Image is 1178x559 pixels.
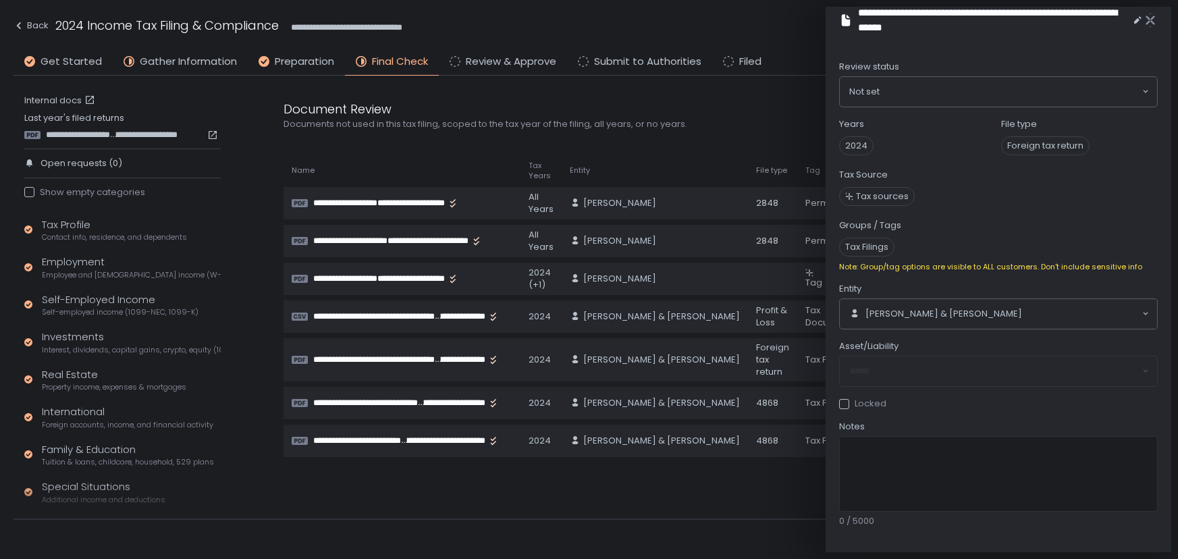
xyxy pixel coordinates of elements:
input: Search for option [880,85,1141,99]
span: Tax Years [529,161,554,181]
span: Entity [839,283,861,295]
div: Search for option [840,77,1157,107]
span: Get Started [41,54,102,70]
span: [PERSON_NAME] & [PERSON_NAME] [865,308,1022,320]
div: Family & Education [42,442,214,468]
label: Groups / Tags [839,219,901,232]
div: Document Review [284,100,932,118]
span: Name [292,165,315,176]
a: Internal docs [24,95,98,107]
span: Gather Information [140,54,237,70]
span: Not set [849,85,880,99]
div: Real Estate [42,367,186,393]
div: Documents not used in this tax filing, scoped to the tax year of the filing, all years, or no years. [284,118,932,130]
span: Tax sources [856,190,909,203]
span: 2024 [839,136,874,155]
span: [PERSON_NAME] [583,273,656,285]
span: Additional income and deductions [42,495,165,505]
div: 0 / 5000 [839,515,1158,527]
span: Tag [805,276,822,289]
div: Employment [42,255,221,280]
label: Years [839,118,864,130]
div: Search for option [840,299,1157,329]
span: [PERSON_NAME] & [PERSON_NAME] [583,397,740,409]
label: Tax Source [839,169,888,181]
span: Submit to Authorities [594,54,701,70]
span: Tax Filings [839,238,894,257]
span: [PERSON_NAME] & [PERSON_NAME] [583,435,740,447]
div: Note: Group/tag options are visible to ALL customers. Don't include sensitive info [839,262,1158,272]
span: Notes [839,421,865,433]
span: Final Check [372,54,428,70]
span: [PERSON_NAME] & [PERSON_NAME] [583,354,740,366]
div: International [42,404,213,430]
span: Self-employed income (1099-NEC, 1099-K) [42,307,198,317]
span: Property income, expenses & mortgages [42,382,186,392]
button: Back [14,16,49,38]
label: File type [1001,118,1037,130]
span: File type [756,165,787,176]
span: Review status [839,61,899,73]
span: Review & Approve [466,54,556,70]
h1: 2024 Income Tax Filing & Compliance [55,16,279,34]
span: [PERSON_NAME] [583,197,656,209]
span: Interest, dividends, capital gains, crypto, equity (1099s, K-1s) [42,345,221,355]
div: Special Situations [42,479,165,505]
div: Investments [42,329,221,355]
span: Contact info, residence, and dependents [42,232,187,242]
div: Tax Profile [42,217,187,243]
span: Filed [739,54,761,70]
span: [PERSON_NAME] & [PERSON_NAME] [583,311,740,323]
span: Tag [805,165,820,176]
div: Tax Payments & Refunds [42,517,182,543]
div: Back [14,18,49,34]
span: Preparation [275,54,334,70]
span: Employee and [DEMOGRAPHIC_DATA] income (W-2s) [42,270,221,280]
div: Last year's filed returns [24,112,221,140]
div: Self-Employed Income [42,292,198,318]
span: Open requests (0) [41,157,122,169]
span: Foreign accounts, income, and financial activity [42,420,213,430]
span: Tuition & loans, childcare, household, 529 plans [42,457,214,467]
span: Asset/Liability [839,340,899,352]
span: Entity [570,165,590,176]
span: Foreign tax return [1001,136,1090,155]
input: Search for option [1022,307,1141,321]
span: [PERSON_NAME] [583,235,656,247]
